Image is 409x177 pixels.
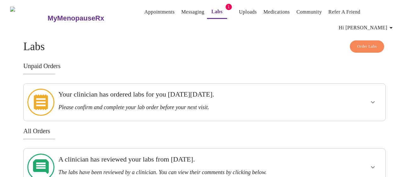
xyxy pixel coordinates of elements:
[23,40,386,53] h4: Labs
[261,6,292,18] button: Medications
[181,8,204,16] a: Messaging
[336,21,397,34] button: Hi [PERSON_NAME]
[296,8,322,16] a: Community
[144,8,175,16] a: Appointments
[142,6,177,18] button: Appointments
[179,6,207,18] button: Messaging
[350,40,384,53] button: Order Labs
[294,6,324,18] button: Community
[263,8,290,16] a: Medications
[59,169,316,176] h3: The labs have been reviewed by a clinician. You can view their comments by clicking below.
[237,6,260,18] button: Uploads
[207,5,227,19] button: Labs
[211,7,223,16] a: Labs
[365,95,380,110] button: show more
[339,23,395,32] span: Hi [PERSON_NAME]
[326,6,363,18] button: Refer a Friend
[10,7,47,30] img: MyMenopauseRx Logo
[23,62,386,70] h3: Unpaid Orders
[357,43,377,50] span: Order Labs
[239,8,257,16] a: Uploads
[48,14,104,22] h3: MyMenopauseRx
[59,90,316,98] h3: Your clinician has ordered labs for you [DATE][DATE].
[328,8,361,16] a: Refer a Friend
[23,127,386,135] h3: All Orders
[59,155,316,163] h3: A clinician has reviewed your labs from [DATE].
[226,4,232,10] span: 1
[365,160,380,175] button: show more
[47,7,129,29] a: MyMenopauseRx
[59,104,316,111] h3: Please confirm and complete your lab order before your next visit.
